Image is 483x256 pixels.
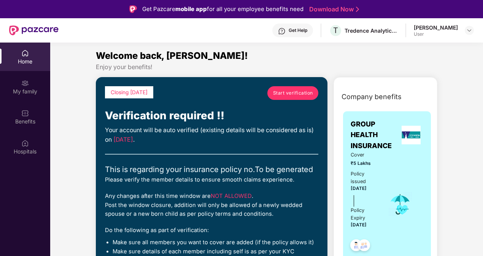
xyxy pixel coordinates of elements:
li: Make sure all members you want to cover are added (if the policy allows it) [113,239,318,247]
img: Stroke [356,5,359,13]
div: [PERSON_NAME] [414,24,458,31]
span: Company benefits [342,92,402,102]
img: Logo [129,5,137,13]
span: NOT ALLOWED [211,193,252,199]
div: Tredence Analytics Solutions Private Limited [345,27,398,34]
img: icon [388,192,413,217]
span: ₹5 Lakhs [351,160,378,167]
img: svg+xml;base64,PHN2ZyBpZD0iSG9tZSIgeG1sbnM9Imh0dHA6Ly93d3cudzMub3JnLzIwMDAvc3ZnIiB3aWR0aD0iMjAiIG... [21,49,29,57]
div: Get Pazcare for all your employee benefits need [142,5,303,14]
span: [DATE] [113,136,133,143]
strong: mobile app [175,5,207,13]
img: insurerLogo [402,126,421,144]
img: svg+xml;base64,PHN2ZyB4bWxucz0iaHR0cDovL3d3dy53My5vcmcvMjAwMC9zdmciIHdpZHRoPSI0OC45NDMiIGhlaWdodD... [355,237,373,256]
span: [DATE] [351,186,367,191]
img: svg+xml;base64,PHN2ZyB4bWxucz0iaHR0cDovL3d3dy53My5vcmcvMjAwMC9zdmciIHdpZHRoPSI0OC45NDMiIGhlaWdodD... [347,237,365,256]
img: svg+xml;base64,PHN2ZyB3aWR0aD0iMjAiIGhlaWdodD0iMjAiIHZpZXdCb3g9IjAgMCAyMCAyMCIgZmlsbD0ibm9uZSIgeG... [21,79,29,87]
div: Get Help [289,27,307,33]
img: svg+xml;base64,PHN2ZyBpZD0iSG9zcGl0YWxzIiB4bWxucz0iaHR0cDovL3d3dy53My5vcmcvMjAwMC9zdmciIHdpZHRoPS... [21,139,29,147]
div: Policy Expiry [351,207,378,222]
span: Start verification [273,89,313,96]
span: Welcome back, [PERSON_NAME]! [96,50,248,61]
img: New Pazcare Logo [9,25,59,35]
div: User [414,31,458,37]
div: Policy issued [351,170,378,185]
a: Download Now [309,5,357,13]
img: svg+xml;base64,PHN2ZyBpZD0iRHJvcGRvd24tMzJ4MzIiIHhtbG5zPSJodHRwOi8vd3d3LnczLm9yZy8yMDAwL3N2ZyIgd2... [466,27,472,33]
a: Start verification [267,86,318,100]
div: Your account will be auto verified (existing details will be considered as is) on . [105,126,318,145]
span: Cover [351,151,378,159]
span: Closing [DATE] [111,89,148,95]
div: Do the following as part of verification: [105,226,318,235]
img: svg+xml;base64,PHN2ZyBpZD0iSGVscC0zMngzMiIgeG1sbnM9Imh0dHA6Ly93d3cudzMub3JnLzIwMDAvc3ZnIiB3aWR0aD... [278,27,286,35]
div: Enjoy your benefits! [96,63,437,71]
span: [DATE] [351,222,367,228]
img: svg+xml;base64,PHN2ZyBpZD0iQmVuZWZpdHMiIHhtbG5zPSJodHRwOi8vd3d3LnczLm9yZy8yMDAwL3N2ZyIgd2lkdGg9Ij... [21,109,29,117]
span: GROUP HEALTH INSURANCE [351,119,399,151]
div: Verification required !! [105,107,318,124]
div: This is regarding your insurance policy no. To be generated [105,164,318,175]
div: Any changes after this time window are . Post the window closure, addition will only be allowed o... [105,192,318,218]
span: T [333,26,338,35]
div: Please verify the member details to ensure smooth claims experience. [105,175,318,184]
